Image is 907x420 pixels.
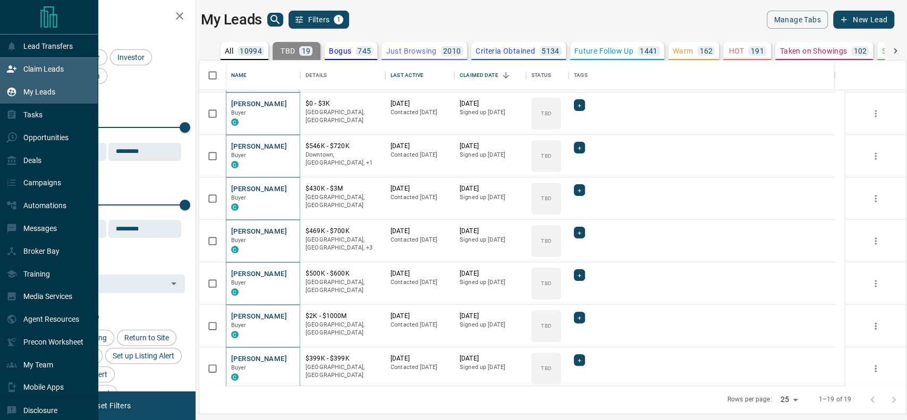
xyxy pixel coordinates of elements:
[776,392,801,407] div: 25
[767,11,827,29] button: Manage Tabs
[231,161,239,168] div: condos.ca
[385,61,454,90] div: Last Active
[727,395,772,404] p: Rows per page:
[541,364,551,372] p: TBD
[541,47,560,55] p: 5134
[306,227,380,236] p: $469K - $700K
[306,61,327,90] div: Details
[105,348,182,364] div: Set up Listing Alert
[574,227,585,238] div: +
[868,106,884,122] button: more
[868,191,884,207] button: more
[201,11,262,28] h1: My Leads
[574,99,585,111] div: +
[231,364,247,371] span: Buyer
[443,47,461,55] p: 2010
[226,61,300,90] div: Name
[306,278,380,295] p: [GEOGRAPHIC_DATA], [GEOGRAPHIC_DATA]
[231,237,247,244] span: Buyer
[574,354,585,366] div: +
[306,151,380,167] p: Toronto
[231,312,287,322] button: [PERSON_NAME]
[231,118,239,126] div: condos.ca
[231,288,239,296] div: condos.ca
[476,47,535,55] p: Criteria Obtained
[574,184,585,196] div: +
[750,47,764,55] p: 191
[306,193,380,210] p: [GEOGRAPHIC_DATA], [GEOGRAPHIC_DATA]
[306,312,380,321] p: $2K - $1000M
[306,321,380,337] p: [GEOGRAPHIC_DATA], [GEOGRAPHIC_DATA]
[460,278,521,287] p: Signed up [DATE]
[391,363,449,372] p: Contacted [DATE]
[569,61,835,90] div: Tags
[231,109,247,116] span: Buyer
[225,47,233,55] p: All
[578,185,581,195] span: +
[231,184,287,194] button: [PERSON_NAME]
[673,47,693,55] p: Warm
[541,279,551,287] p: TBD
[391,184,449,193] p: [DATE]
[868,233,884,249] button: more
[578,100,581,110] span: +
[289,11,350,29] button: Filters1
[460,61,498,90] div: Claimed Date
[391,99,449,108] p: [DATE]
[231,279,247,286] span: Buyer
[231,194,247,201] span: Buyer
[498,68,513,83] button: Sort
[306,142,380,151] p: $546K - $720K
[391,227,449,236] p: [DATE]
[460,321,521,329] p: Signed up [DATE]
[541,152,551,160] p: TBD
[574,47,633,55] p: Future Follow Up
[240,47,262,55] p: 10994
[306,99,380,108] p: $0 - $3K
[34,11,185,23] h2: Filters
[231,227,287,237] button: [PERSON_NAME]
[460,312,521,321] p: [DATE]
[306,269,380,278] p: $500K - $600K
[231,322,247,329] span: Buyer
[541,194,551,202] p: TBD
[574,61,588,90] div: Tags
[306,354,380,363] p: $399K - $399K
[231,203,239,211] div: condos.ca
[231,152,247,159] span: Buyer
[166,276,181,291] button: Open
[574,269,585,281] div: +
[267,13,283,27] button: search button
[81,397,138,415] button: Reset Filters
[335,16,342,23] span: 1
[391,151,449,159] p: Contacted [DATE]
[109,352,178,360] span: Set up Listing Alert
[231,61,247,90] div: Name
[301,47,310,55] p: 19
[391,354,449,363] p: [DATE]
[541,237,551,245] p: TBD
[231,269,287,279] button: [PERSON_NAME]
[460,108,521,117] p: Signed up [DATE]
[460,142,521,151] p: [DATE]
[231,142,287,152] button: [PERSON_NAME]
[578,355,581,365] span: +
[391,236,449,244] p: Contacted [DATE]
[306,363,380,380] p: [GEOGRAPHIC_DATA], [GEOGRAPHIC_DATA]
[578,142,581,153] span: +
[574,312,585,323] div: +
[391,142,449,151] p: [DATE]
[833,11,894,29] button: New Lead
[281,47,295,55] p: TBD
[460,151,521,159] p: Signed up [DATE]
[728,47,744,55] p: HOT
[110,49,152,65] div: Investor
[779,47,847,55] p: Taken on Showings
[868,148,884,164] button: more
[329,47,351,55] p: Bogus
[391,312,449,321] p: [DATE]
[117,330,176,346] div: Return to Site
[460,193,521,202] p: Signed up [DATE]
[868,276,884,292] button: more
[640,47,658,55] p: 1441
